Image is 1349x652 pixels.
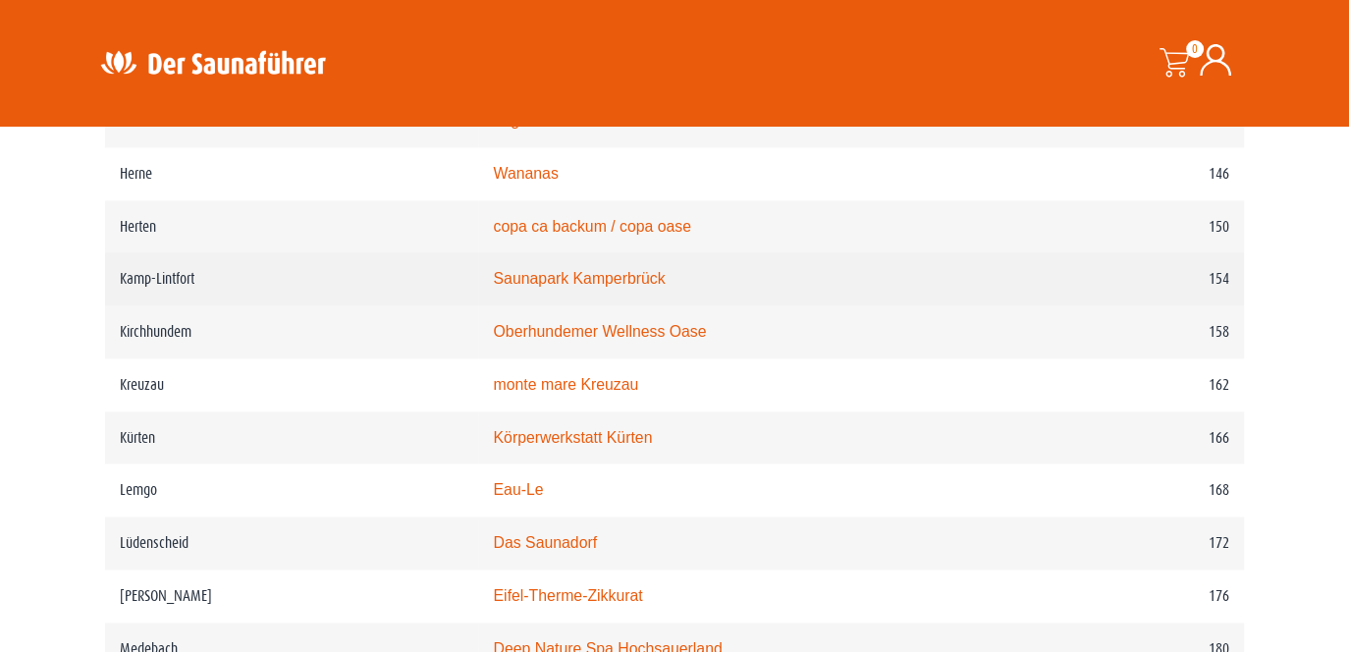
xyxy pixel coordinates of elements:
td: Kirchhundem [105,305,478,358]
td: 158 [1040,305,1244,358]
a: copa ca backum / copa oase [493,218,691,235]
td: 168 [1040,463,1244,516]
td: Kreuzau [105,358,478,411]
td: Lüdenscheid [105,516,478,570]
a: Das Saunadorf [493,534,597,551]
a: Saunapark Kamperbrück [493,270,665,287]
td: Kamp-Lintfort [105,252,478,305]
a: Eifel-Therme-Zikkurat [493,587,642,604]
td: 154 [1040,252,1244,305]
td: 146 [1040,147,1244,200]
a: monte mare Kreuzau [493,376,638,393]
a: Oberhundemer Wellness Oase [493,323,706,340]
td: 162 [1040,358,1244,411]
a: Wananas [493,165,558,182]
td: Kürten [105,411,478,464]
td: Herne [105,147,478,200]
a: Körperwerkstatt Kürten [493,429,652,446]
td: [PERSON_NAME] [105,570,478,623]
td: 150 [1040,200,1244,253]
td: 172 [1040,516,1244,570]
td: 176 [1040,570,1244,623]
td: 166 [1040,411,1244,464]
a: Eau-Le [493,481,543,498]
span: 0 [1186,40,1204,58]
td: Lemgo [105,463,478,516]
td: Herten [105,200,478,253]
